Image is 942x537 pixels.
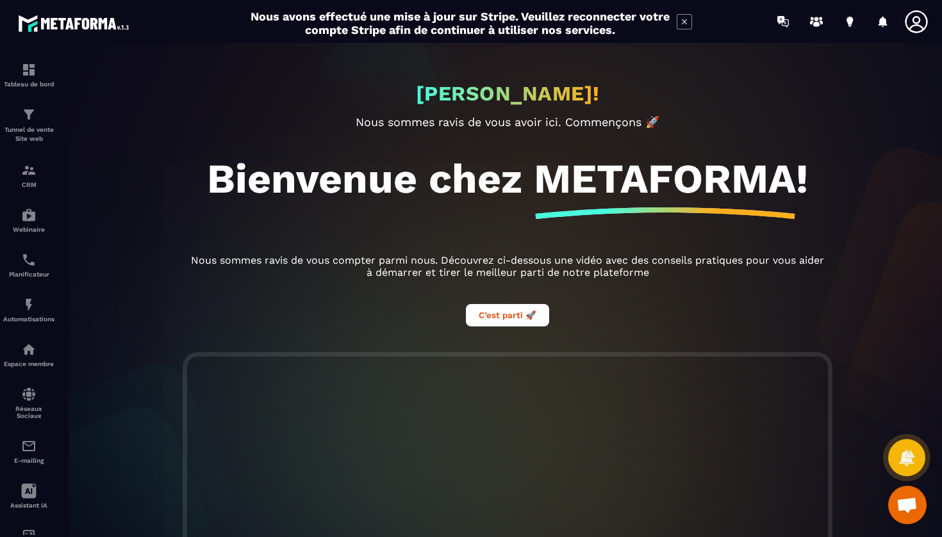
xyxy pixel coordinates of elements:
[3,271,54,278] p: Planificateur
[3,181,54,188] p: CRM
[21,387,37,402] img: social-network
[207,154,808,203] h1: Bienvenue chez METAFORMA!
[21,252,37,268] img: scheduler
[3,81,54,88] p: Tableau de bord
[3,287,54,332] a: automationsautomationsAutomatisations
[21,107,37,122] img: formation
[3,316,54,323] p: Automatisations
[466,309,549,321] a: C’est parti 🚀
[3,405,54,419] p: Réseaux Sociaux
[187,254,828,278] p: Nous sommes ravis de vous compter parmi nous. Découvrez ci-dessous une vidéo avec des conseils pr...
[21,438,37,454] img: email
[3,226,54,233] p: Webinaire
[3,125,54,143] p: Tunnel de vente Site web
[21,163,37,178] img: formation
[21,297,37,312] img: automations
[18,12,133,35] img: logo
[3,360,54,367] p: Espace membre
[416,81,600,106] h2: [PERSON_NAME]!
[3,97,54,153] a: formationformationTunnel de vente Site web
[3,198,54,243] a: automationsautomationsWebinaire
[3,332,54,377] a: automationsautomationsEspace membre
[3,457,54,464] p: E-mailing
[3,52,54,97] a: formationformationTableau de bord
[3,153,54,198] a: formationformationCRM
[3,502,54,509] p: Assistant IA
[3,377,54,429] a: social-networksocial-networkRéseaux Sociaux
[466,304,549,326] button: C’est parti 🚀
[21,62,37,77] img: formation
[21,207,37,223] img: automations
[3,474,54,518] a: Assistant IA
[888,486,927,524] div: Ouvrir le chat
[250,10,670,36] h2: Nous avons effectué une mise à jour sur Stripe. Veuillez reconnecter votre compte Stripe afin de ...
[3,243,54,287] a: schedulerschedulerPlanificateur
[21,342,37,357] img: automations
[187,115,828,129] p: Nous sommes ravis de vous avoir ici. Commençons 🚀
[3,429,54,474] a: emailemailE-mailing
